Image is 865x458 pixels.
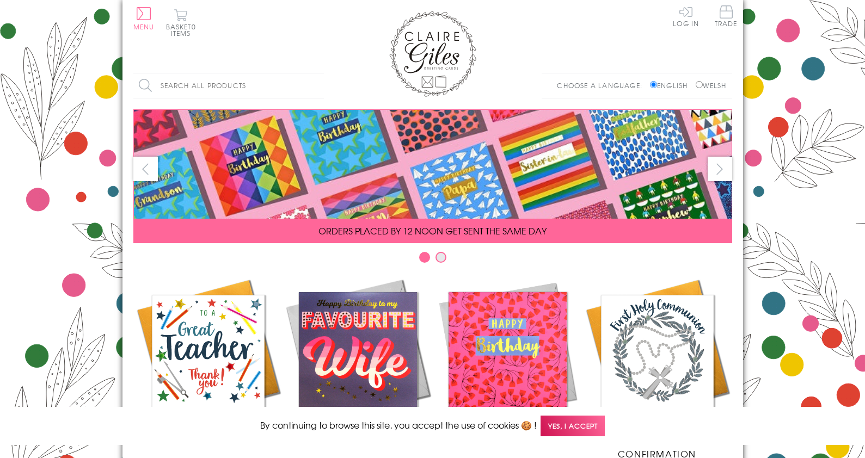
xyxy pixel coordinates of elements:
label: English [650,81,693,90]
img: Claire Giles Greetings Cards [389,11,476,97]
input: Search [313,73,324,98]
span: Menu [133,22,155,32]
button: prev [133,157,158,181]
input: Search all products [133,73,324,98]
a: Log In [673,5,699,27]
span: ORDERS PLACED BY 12 NOON GET SENT THE SAME DAY [318,224,547,237]
label: Welsh [696,81,727,90]
button: next [708,157,732,181]
div: Carousel Pagination [133,251,732,268]
button: Basket0 items [166,9,196,36]
span: 0 items [171,22,196,38]
a: Trade [715,5,738,29]
a: Birthdays [433,276,582,447]
button: Carousel Page 2 [435,252,446,263]
button: Menu [133,7,155,30]
input: Welsh [696,81,703,88]
a: Academic [133,276,283,447]
a: New Releases [283,276,433,447]
input: English [650,81,657,88]
button: Carousel Page 1 (Current Slide) [419,252,430,263]
span: Trade [715,5,738,27]
span: Yes, I accept [541,416,605,437]
p: Choose a language: [557,81,648,90]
